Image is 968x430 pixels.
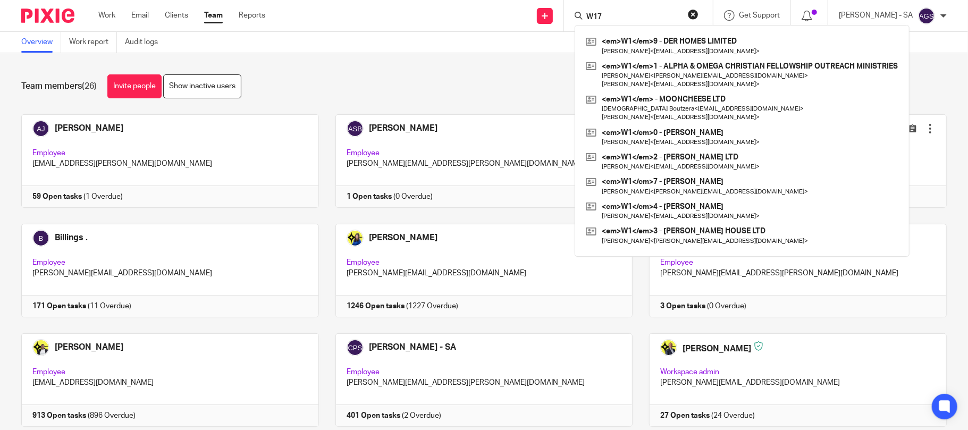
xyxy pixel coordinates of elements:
[839,10,913,21] p: [PERSON_NAME] - SA
[739,12,780,19] span: Get Support
[918,7,935,24] img: svg%3E
[165,10,188,21] a: Clients
[21,32,61,53] a: Overview
[125,32,166,53] a: Audit logs
[204,10,223,21] a: Team
[163,74,241,98] a: Show inactive users
[69,32,117,53] a: Work report
[107,74,162,98] a: Invite people
[585,13,681,22] input: Search
[131,10,149,21] a: Email
[688,9,698,20] button: Clear
[21,81,97,92] h1: Team members
[21,9,74,23] img: Pixie
[82,82,97,90] span: (26)
[239,10,265,21] a: Reports
[98,10,115,21] a: Work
